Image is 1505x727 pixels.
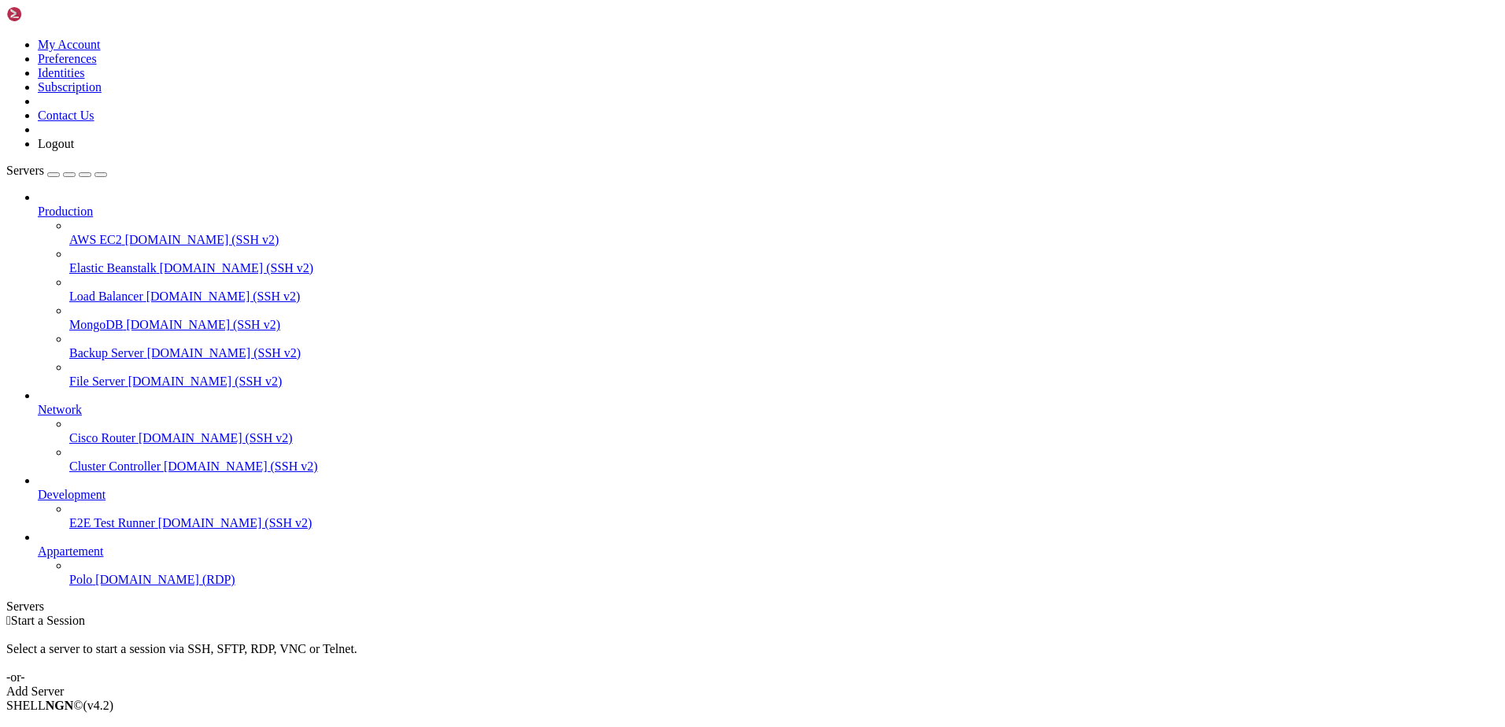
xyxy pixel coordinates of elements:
[38,205,1499,219] a: Production
[69,375,1499,389] a: File Server [DOMAIN_NAME] (SSH v2)
[6,6,97,22] img: Shellngn
[6,614,11,627] span: 
[69,304,1499,332] li: MongoDB [DOMAIN_NAME] (SSH v2)
[69,318,123,331] span: MongoDB
[69,290,143,303] span: Load Balancer
[69,247,1499,275] li: Elastic Beanstalk [DOMAIN_NAME] (SSH v2)
[69,516,155,530] span: E2E Test Runner
[69,573,1499,587] a: Polo [DOMAIN_NAME] (RDP)
[38,403,1499,417] a: Network
[6,699,113,712] span: SHELL ©
[69,375,125,388] span: File Server
[158,516,312,530] span: [DOMAIN_NAME] (SSH v2)
[6,600,1499,614] div: Servers
[69,332,1499,360] li: Backup Server [DOMAIN_NAME] (SSH v2)
[69,431,135,445] span: Cisco Router
[69,275,1499,304] li: Load Balancer [DOMAIN_NAME] (SSH v2)
[38,530,1499,587] li: Appartement
[69,559,1499,587] li: Polo [DOMAIN_NAME] (RDP)
[69,318,1499,332] a: MongoDB [DOMAIN_NAME] (SSH v2)
[69,459,161,473] span: Cluster Controller
[69,346,144,360] span: Backup Server
[69,360,1499,389] li: File Server [DOMAIN_NAME] (SSH v2)
[69,261,1499,275] a: Elastic Beanstalk [DOMAIN_NAME] (SSH v2)
[38,109,94,122] a: Contact Us
[160,261,314,275] span: [DOMAIN_NAME] (SSH v2)
[69,502,1499,530] li: E2E Test Runner [DOMAIN_NAME] (SSH v2)
[38,66,85,79] a: Identities
[69,459,1499,474] a: Cluster Controller [DOMAIN_NAME] (SSH v2)
[6,685,1499,699] div: Add Server
[69,290,1499,304] a: Load Balancer [DOMAIN_NAME] (SSH v2)
[128,375,283,388] span: [DOMAIN_NAME] (SSH v2)
[126,318,280,331] span: [DOMAIN_NAME] (SSH v2)
[69,431,1499,445] a: Cisco Router [DOMAIN_NAME] (SSH v2)
[164,459,318,473] span: [DOMAIN_NAME] (SSH v2)
[69,233,122,246] span: AWS EC2
[38,190,1499,389] li: Production
[11,614,85,627] span: Start a Session
[38,488,105,501] span: Development
[139,431,293,445] span: [DOMAIN_NAME] (SSH v2)
[146,290,301,303] span: [DOMAIN_NAME] (SSH v2)
[38,403,82,416] span: Network
[125,233,279,246] span: [DOMAIN_NAME] (SSH v2)
[69,417,1499,445] li: Cisco Router [DOMAIN_NAME] (SSH v2)
[38,474,1499,530] li: Development
[38,389,1499,474] li: Network
[147,346,301,360] span: [DOMAIN_NAME] (SSH v2)
[38,544,104,558] span: Appartement
[95,573,235,586] span: [DOMAIN_NAME] (RDP)
[38,137,74,150] a: Logout
[6,164,44,177] span: Servers
[38,544,1499,559] a: Appartement
[69,261,157,275] span: Elastic Beanstalk
[69,233,1499,247] a: AWS EC2 [DOMAIN_NAME] (SSH v2)
[38,488,1499,502] a: Development
[38,52,97,65] a: Preferences
[6,164,107,177] a: Servers
[83,699,114,712] span: 4.2.0
[38,80,102,94] a: Subscription
[69,346,1499,360] a: Backup Server [DOMAIN_NAME] (SSH v2)
[69,516,1499,530] a: E2E Test Runner [DOMAIN_NAME] (SSH v2)
[69,445,1499,474] li: Cluster Controller [DOMAIN_NAME] (SSH v2)
[69,573,92,586] span: Polo
[46,699,74,712] b: NGN
[38,38,101,51] a: My Account
[38,205,93,218] span: Production
[6,628,1499,685] div: Select a server to start a session via SSH, SFTP, RDP, VNC or Telnet. -or-
[69,219,1499,247] li: AWS EC2 [DOMAIN_NAME] (SSH v2)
